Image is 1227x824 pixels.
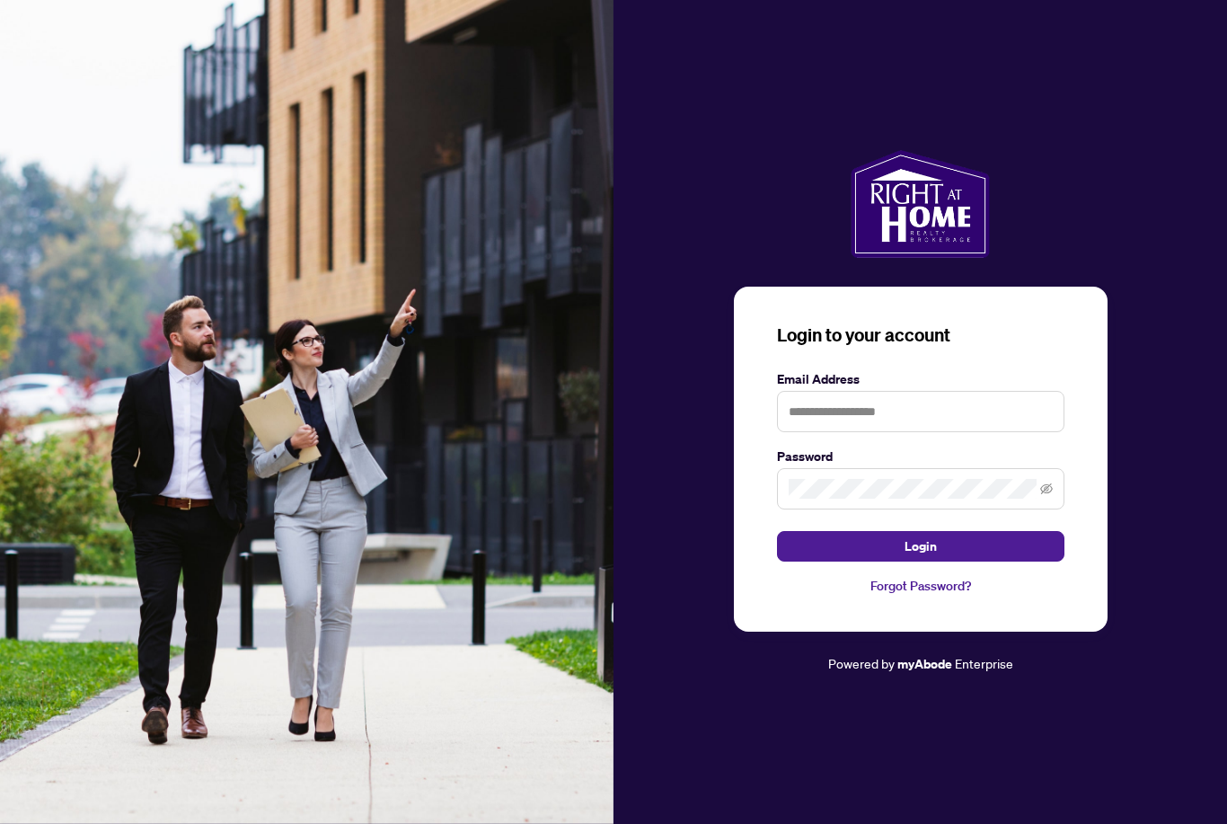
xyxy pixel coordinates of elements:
[777,369,1064,389] label: Email Address
[851,150,990,258] img: ma-logo
[777,576,1064,596] a: Forgot Password?
[777,447,1064,466] label: Password
[905,532,937,561] span: Login
[955,655,1013,671] span: Enterprise
[1040,483,1053,495] span: eye-invisible
[897,654,952,674] a: myAbode
[777,323,1064,348] h3: Login to your account
[777,531,1064,562] button: Login
[828,655,895,671] span: Powered by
